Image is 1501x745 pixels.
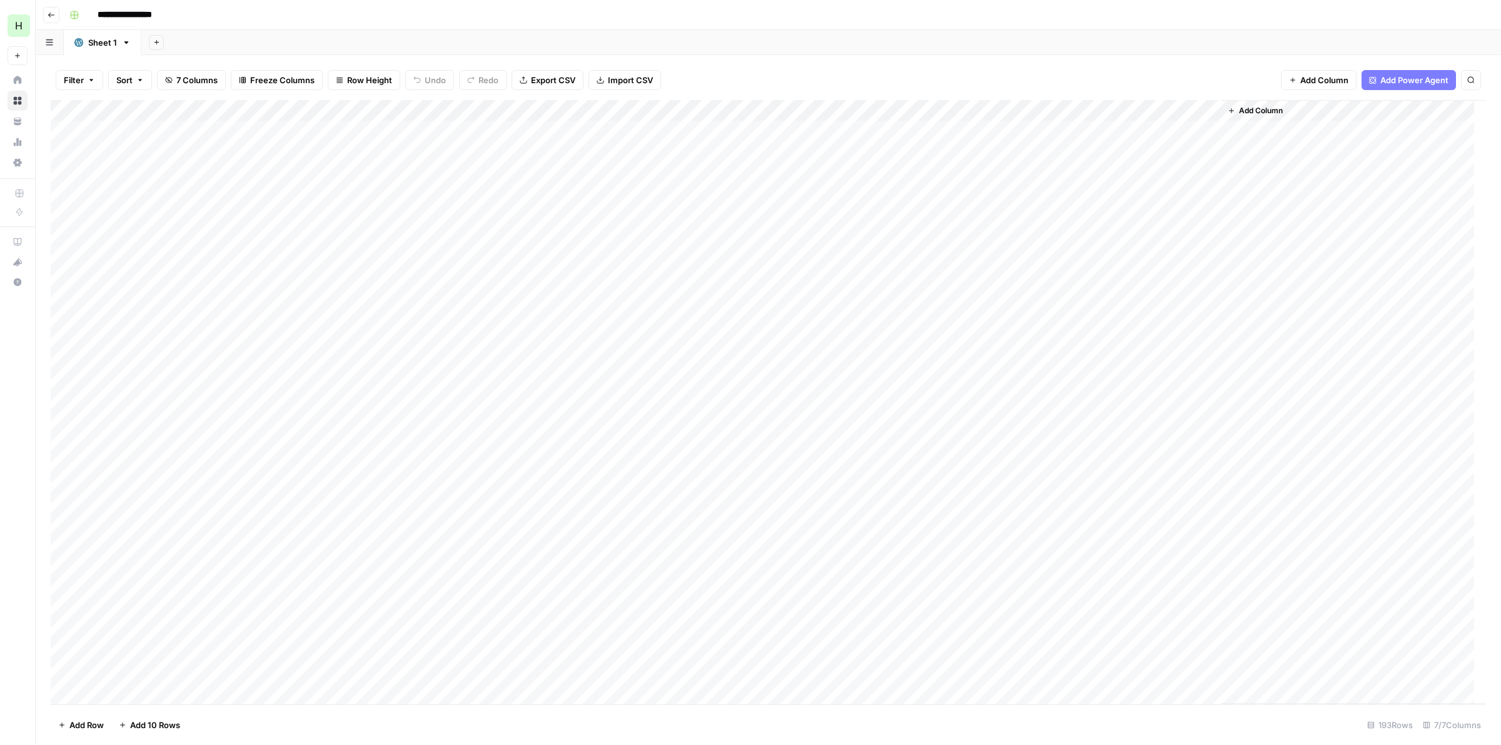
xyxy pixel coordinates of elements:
[1418,715,1486,735] div: 7/7 Columns
[8,70,28,90] a: Home
[116,74,133,86] span: Sort
[589,70,661,90] button: Import CSV
[459,70,507,90] button: Redo
[1239,105,1283,116] span: Add Column
[8,10,28,41] button: Workspace: Hasbrook
[15,18,23,33] span: H
[130,719,180,731] span: Add 10 Rows
[8,252,28,272] button: What's new?
[69,719,104,731] span: Add Row
[512,70,584,90] button: Export CSV
[51,715,111,735] button: Add Row
[405,70,454,90] button: Undo
[8,232,28,252] a: AirOps Academy
[64,30,141,55] a: Sheet 1
[1223,103,1288,119] button: Add Column
[111,715,188,735] button: Add 10 Rows
[478,74,498,86] span: Redo
[328,70,400,90] button: Row Height
[231,70,323,90] button: Freeze Columns
[347,74,392,86] span: Row Height
[425,74,446,86] span: Undo
[176,74,218,86] span: 7 Columns
[8,91,28,111] a: Browse
[8,253,27,271] div: What's new?
[250,74,315,86] span: Freeze Columns
[64,74,84,86] span: Filter
[88,36,117,49] div: Sheet 1
[8,132,28,152] a: Usage
[108,70,152,90] button: Sort
[1281,70,1357,90] button: Add Column
[1300,74,1348,86] span: Add Column
[608,74,653,86] span: Import CSV
[1380,74,1448,86] span: Add Power Agent
[1362,70,1456,90] button: Add Power Agent
[1362,715,1418,735] div: 193 Rows
[531,74,575,86] span: Export CSV
[8,111,28,131] a: Your Data
[157,70,226,90] button: 7 Columns
[56,70,103,90] button: Filter
[8,272,28,292] button: Help + Support
[8,153,28,173] a: Settings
